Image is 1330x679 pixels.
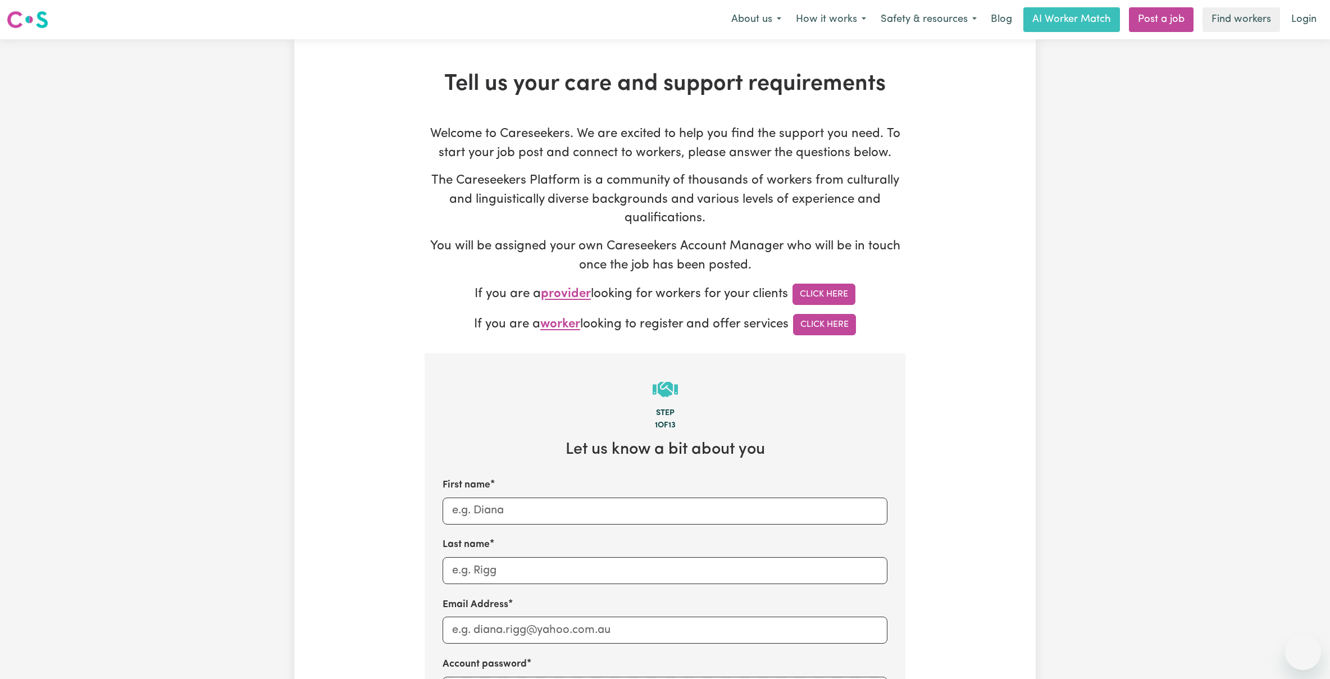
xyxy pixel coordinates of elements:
iframe: Button to launch messaging window [1285,634,1321,670]
div: 1 of 13 [443,420,887,432]
label: Last name [443,537,490,552]
h2: Let us know a bit about you [443,440,887,460]
img: Careseekers logo [7,10,48,30]
label: First name [443,478,490,493]
input: e.g. diana.rigg@yahoo.com.au [443,617,887,644]
label: Email Address [443,598,508,612]
span: provider [541,288,591,301]
a: AI Worker Match [1023,7,1120,32]
div: Step [443,407,887,420]
span: worker [540,318,580,331]
a: Find workers [1203,7,1280,32]
button: About us [724,8,789,31]
button: Safety & resources [873,8,984,31]
button: How it works [789,8,873,31]
input: e.g. Diana [443,497,887,524]
p: The Careseekers Platform is a community of thousands of workers from culturally and linguisticall... [425,171,905,228]
p: If you are a looking for workers for your clients [425,284,905,305]
a: Blog [984,7,1019,32]
input: e.g. Rigg [443,557,887,584]
a: Click Here [793,314,856,335]
h1: Tell us your care and support requirements [425,71,905,98]
p: You will be assigned your own Careseekers Account Manager who will be in touch once the job has b... [425,237,905,275]
a: Login [1285,7,1323,32]
a: Post a job [1129,7,1194,32]
a: Click Here [792,284,855,305]
label: Account password [443,657,527,672]
a: Careseekers logo [7,7,48,33]
p: If you are a looking to register and offer services [425,314,905,335]
p: Welcome to Careseekers. We are excited to help you find the support you need. To start your job p... [425,125,905,162]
